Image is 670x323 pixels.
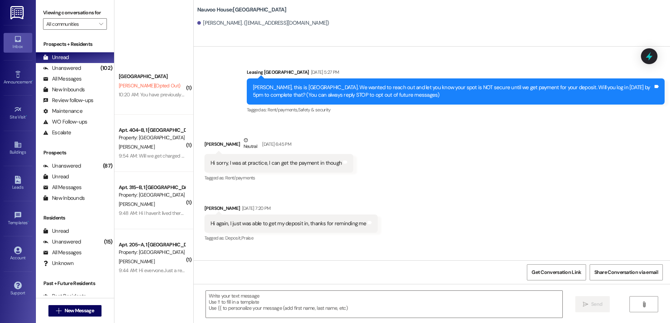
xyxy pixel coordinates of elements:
[532,269,581,276] span: Get Conversation Link
[46,18,95,30] input: All communities
[43,118,87,126] div: WO Follow-ups
[575,296,610,312] button: Send
[119,73,185,80] div: [GEOGRAPHIC_DATA]
[4,244,32,264] a: Account
[32,78,33,83] span: •
[43,97,93,104] div: Review follow-ups
[119,210,201,216] div: 9:48 AM: Hi I haven't lived there in years.
[204,204,378,214] div: [PERSON_NAME]
[583,302,588,307] i: 
[4,103,32,123] a: Site Visit •
[43,173,69,180] div: Unread
[119,241,185,249] div: Apt. 205~A, 1 [GEOGRAPHIC_DATA]
[43,86,85,93] div: New Inbounds
[101,160,114,172] div: (87)
[102,236,114,247] div: (15)
[43,227,69,235] div: Unread
[204,136,353,154] div: [PERSON_NAME]
[4,209,32,228] a: Templates •
[260,140,291,148] div: [DATE] 6:45 PM
[197,6,287,14] b: Nauvoo House: [GEOGRAPHIC_DATA]
[225,175,255,181] span: Rent/payments
[43,7,107,18] label: Viewing conversations for
[119,184,185,191] div: Apt. 315~B, 1 [GEOGRAPHIC_DATA]
[211,220,366,227] div: Hi again, I just was able to get my deposit in, thanks for reminding me
[43,54,69,61] div: Unread
[119,91,498,98] div: 10:20 AM: You have previously opted out of receiving texts from this thread, so we will not be ab...
[4,279,32,299] a: Support
[65,307,94,314] span: New Message
[225,235,241,241] span: Deposit ,
[241,235,253,241] span: Praise
[119,201,155,207] span: [PERSON_NAME]
[594,269,658,276] span: Share Conversation via email
[36,214,114,222] div: Residents
[298,107,331,113] span: Safety & security
[591,300,602,308] span: Send
[43,107,82,115] div: Maintenance
[99,21,103,27] i: 
[43,260,74,267] div: Unknown
[4,139,32,158] a: Buildings
[43,249,81,256] div: All Messages
[119,258,155,265] span: [PERSON_NAME]
[204,233,378,243] div: Tagged as:
[43,162,81,170] div: Unanswered
[119,126,185,134] div: Apt. 404~B, 1 [GEOGRAPHIC_DATA]
[43,129,71,136] div: Escalate
[197,19,329,27] div: [PERSON_NAME]. ([EMAIL_ADDRESS][DOMAIN_NAME])
[43,184,81,191] div: All Messages
[99,63,114,74] div: (102)
[119,153,299,159] div: 9:54 AM: Will we get charged from the mock glove checks if things aren't fully cleaned?
[253,84,653,99] div: [PERSON_NAME], this is [GEOGRAPHIC_DATA]. We wanted to reach out and let you know your spot is NO...
[119,144,155,150] span: [PERSON_NAME]
[204,173,353,183] div: Tagged as:
[240,204,271,212] div: [DATE] 7:20 PM
[641,302,647,307] i: 
[43,64,81,72] div: Unanswered
[26,114,27,119] span: •
[43,75,81,83] div: All Messages
[28,219,29,224] span: •
[309,68,339,76] div: [DATE] 5:27 PM
[10,6,25,19] img: ResiDesk Logo
[56,308,61,314] i: 
[4,33,32,52] a: Inbox
[4,174,32,193] a: Leads
[48,305,102,317] button: New Message
[268,107,298,113] span: Rent/payments ,
[590,264,663,280] button: Share Conversation via email
[247,68,665,78] div: Leasing [GEOGRAPHIC_DATA]
[36,280,114,287] div: Past + Future Residents
[119,134,185,141] div: Property: [GEOGRAPHIC_DATA]
[36,40,114,48] div: Prospects + Residents
[247,105,665,115] div: Tagged as:
[119,249,185,256] div: Property: [GEOGRAPHIC_DATA]
[119,191,185,199] div: Property: [GEOGRAPHIC_DATA]
[43,194,85,202] div: New Inbounds
[211,159,342,167] div: Hi sorry, I was at practice, I can get the payment in though
[43,293,86,300] div: Past Residents
[36,149,114,156] div: Prospects
[242,136,259,151] div: Neutral
[527,264,586,280] button: Get Conversation Link
[119,82,180,89] span: [PERSON_NAME] (Opted Out)
[43,238,81,246] div: Unanswered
